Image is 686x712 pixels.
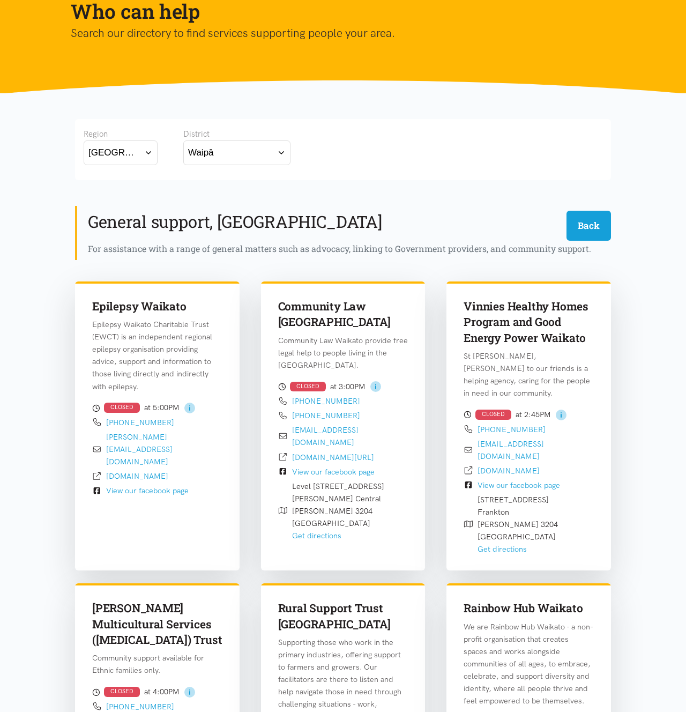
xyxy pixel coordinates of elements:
[478,466,540,476] a: [DOMAIN_NAME]
[84,140,158,165] button: [GEOGRAPHIC_DATA]
[290,382,326,392] div: CLOSED
[106,702,174,711] a: [PHONE_NUMBER]
[106,418,174,427] a: [PHONE_NUMBER]
[278,299,408,330] h3: Community Law [GEOGRAPHIC_DATA]
[183,140,290,165] button: Waipā
[478,544,527,554] a: Get directions
[464,408,594,421] div: at 2:45PM
[71,24,598,42] p: Search our directory to find services supporting people your area.
[106,432,173,466] a: [PERSON_NAME][EMAIL_ADDRESS][DOMAIN_NAME]
[92,299,222,314] h3: Epilepsy Waikato
[84,128,158,140] div: Region
[292,396,360,406] a: [PHONE_NUMBER]
[292,467,375,477] a: View our facebook page
[92,402,222,414] div: at 5:00PM
[292,411,360,420] a: [PHONE_NUMBER]
[478,439,544,461] a: [EMAIL_ADDRESS][DOMAIN_NAME]
[292,425,359,447] a: [EMAIL_ADDRESS][DOMAIN_NAME]
[88,145,140,160] div: [GEOGRAPHIC_DATA]
[188,145,214,160] div: Waipā
[478,425,546,434] a: [PHONE_NUMBER]
[475,410,511,420] div: CLOSED
[92,318,222,392] p: Epilepsy Waikato Charitable Trust (EWCT) is an independent regional epilepsy organisation providi...
[464,621,594,707] p: We are Rainbow Hub Waikato - a non-profit organisation that creates spaces and works alongside co...
[566,211,611,240] button: Back
[478,480,560,490] a: View our facebook page
[92,600,222,648] h3: [PERSON_NAME] Multicultural Services ([MEDICAL_DATA]) Trust
[478,494,558,555] div: [STREET_ADDRESS] Frankton [PERSON_NAME] 3204 [GEOGRAPHIC_DATA]
[104,687,140,697] div: CLOSED
[106,486,189,495] a: View our facebook page
[464,350,594,399] p: St [PERSON_NAME], [PERSON_NAME] to our friends is a helping agency, caring for the people in need...
[292,531,341,540] a: Get directions
[183,128,290,140] div: District
[106,471,168,481] a: [DOMAIN_NAME]
[104,403,140,413] div: CLOSED
[88,211,382,233] h2: General support, [GEOGRAPHIC_DATA]
[278,335,408,372] p: Community Law Waikato provide free legal help to people living in the [GEOGRAPHIC_DATA].
[292,453,374,462] a: [DOMAIN_NAME][URL]
[278,600,408,632] h3: Rural Support Trust [GEOGRAPHIC_DATA]
[464,600,594,616] h3: Rainbow Hub Waikato
[88,242,611,256] div: For assistance with a range of general matters such as advocacy, linking to Government providers,...
[278,380,408,393] div: at 3:00PM
[92,685,222,698] div: at 4:00PM
[92,652,222,677] p: Community support available for Ethnic families only.
[292,480,384,542] div: Level [STREET_ADDRESS] [PERSON_NAME] Central [PERSON_NAME] 3204 [GEOGRAPHIC_DATA]
[464,299,594,346] h3: Vinnies Healthy Homes Program and Good Energy Power Waikato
